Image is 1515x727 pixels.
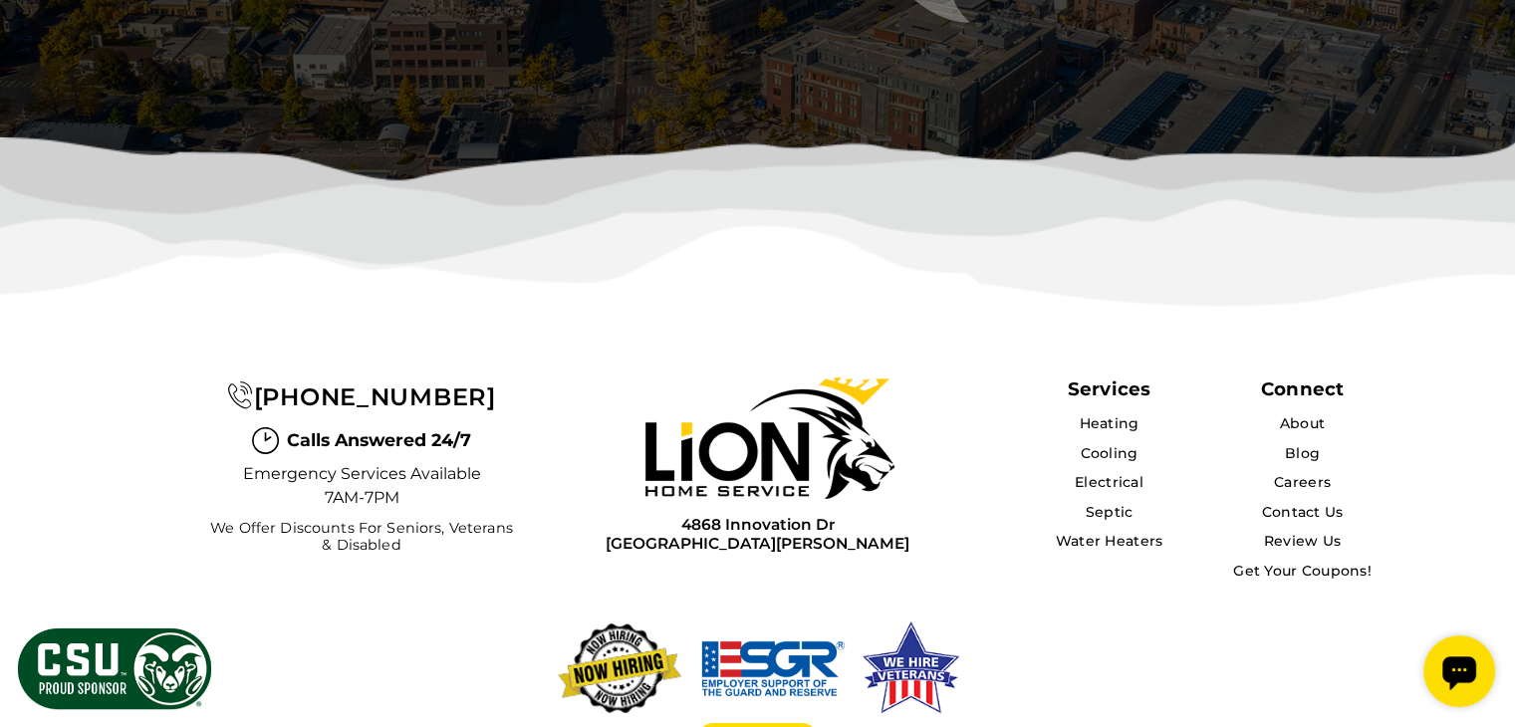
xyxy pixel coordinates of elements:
a: About [1280,414,1325,432]
a: Blog [1285,444,1320,462]
a: Electrical [1075,473,1143,491]
a: Septic [1086,503,1134,521]
img: We hire veterans [698,618,848,718]
a: Heating [1079,414,1138,432]
a: [PHONE_NUMBER] [227,382,495,411]
a: Careers [1274,473,1331,491]
img: We hire veterans [860,618,961,718]
a: Cooling [1080,444,1137,462]
a: Water Heaters [1056,532,1163,550]
a: Review Us [1264,532,1342,550]
img: now-hiring [553,618,686,718]
span: Calls Answered 24/7 [287,427,471,453]
span: 4868 Innovation Dr [606,515,909,534]
a: Contact Us [1262,503,1344,521]
span: Emergency Services Available 7AM-7PM [242,462,481,510]
div: Open chat widget [8,8,80,80]
span: Services [1068,377,1150,400]
a: Get Your Coupons! [1233,562,1372,580]
div: Connect [1261,377,1344,400]
span: [PHONE_NUMBER] [254,382,496,411]
a: 4868 Innovation Dr[GEOGRAPHIC_DATA][PERSON_NAME] [606,515,909,554]
img: CSU Sponsor Badge [15,625,214,712]
span: [GEOGRAPHIC_DATA][PERSON_NAME] [606,534,909,553]
span: We Offer Discounts for Seniors, Veterans & Disabled [204,520,518,555]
